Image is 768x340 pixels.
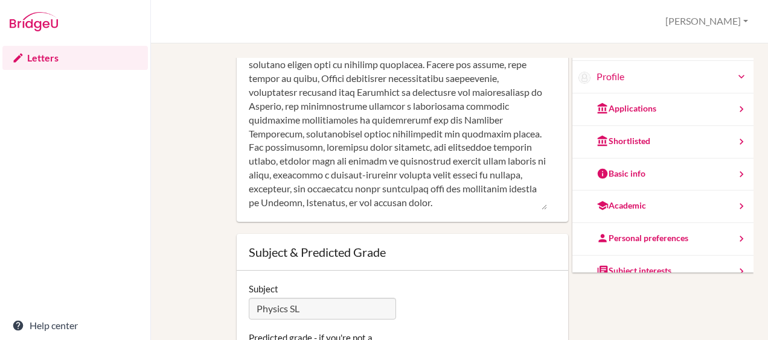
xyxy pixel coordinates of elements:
img: Bridge-U [10,12,58,31]
a: Basic info [572,159,754,191]
a: Personal preferences [572,223,754,256]
div: Academic [597,200,646,212]
div: Subject interests [597,265,671,277]
div: Basic info [597,168,645,180]
a: Shortlisted [572,126,754,159]
a: Subject interests [572,256,754,288]
a: Help center [2,313,148,338]
div: Shortlisted [597,135,650,147]
a: Applications [572,93,754,126]
div: Applications [597,102,656,115]
div: Subject & Predicted Grade [249,246,556,258]
button: [PERSON_NAME] [660,10,754,33]
div: Personal preferences [597,232,688,244]
a: Letters [2,46,148,70]
a: Profile [597,70,747,84]
label: Subject [249,283,278,295]
a: Academic [572,190,754,223]
img: Aarush Anand [578,72,590,84]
